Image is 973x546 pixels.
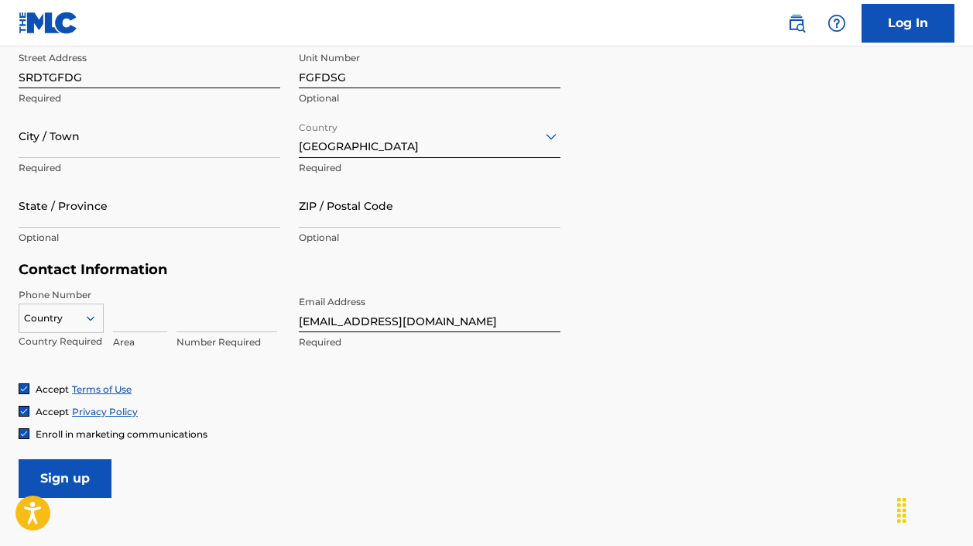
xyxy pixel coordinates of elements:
[176,335,277,349] p: Number Required
[889,487,914,534] div: Drag
[299,161,560,175] p: Required
[787,14,806,33] img: search
[19,91,280,105] p: Required
[36,383,69,395] span: Accept
[72,406,138,417] a: Privacy Policy
[299,112,337,135] label: Country
[827,14,846,33] img: help
[19,459,111,498] input: Sign up
[19,335,104,349] p: Country Required
[36,406,69,417] span: Accept
[19,429,29,438] img: checkbox
[862,4,954,43] a: Log In
[19,384,29,393] img: checkbox
[896,472,973,546] iframe: Chat Widget
[19,12,78,34] img: MLC Logo
[299,231,560,245] p: Optional
[19,231,280,245] p: Optional
[781,8,812,39] a: Public Search
[299,117,560,155] div: [GEOGRAPHIC_DATA]
[72,383,132,395] a: Terms of Use
[113,335,167,349] p: Area
[36,428,207,440] span: Enroll in marketing communications
[19,407,29,416] img: checkbox
[19,261,560,279] h5: Contact Information
[821,8,852,39] div: Help
[299,91,560,105] p: Optional
[19,161,280,175] p: Required
[299,335,560,349] p: Required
